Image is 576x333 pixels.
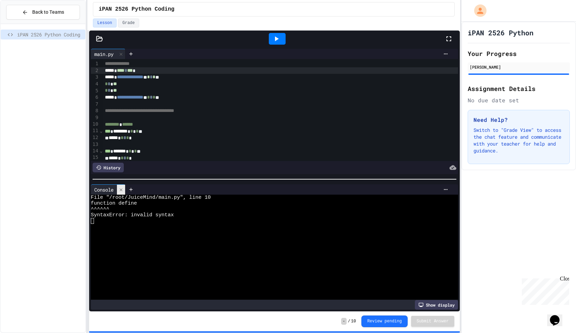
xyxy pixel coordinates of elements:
[468,84,570,93] h2: Assignment Details
[99,128,103,134] span: Fold line
[468,49,570,58] h2: Your Progress
[91,81,99,88] div: 4
[415,300,458,310] div: Show display
[351,319,356,324] span: 10
[91,127,99,134] div: 11
[417,319,449,324] span: Submit Answer
[93,163,124,172] div: History
[3,3,47,44] div: Chat with us now!Close
[473,127,564,154] p: Switch to "Grade View" to access the chat feature and communicate with your teacher for help and ...
[91,148,99,154] div: 14
[473,116,564,124] h3: Need Help?
[91,67,99,74] div: 2
[348,319,350,324] span: /
[91,212,174,218] span: SyntaxError: invalid syntax
[470,64,568,70] div: [PERSON_NAME]
[468,28,533,37] h1: iPAN 2526 Python
[91,186,117,193] div: Console
[91,50,117,58] div: main.py
[91,121,99,128] div: 10
[17,31,83,38] span: iPAN 2526 Python Coding
[468,96,570,104] div: No due date set
[547,306,569,326] iframe: chat widget
[32,9,64,16] span: Back to Teams
[91,101,99,107] div: 7
[91,200,137,206] span: function define
[91,74,99,81] div: 3
[99,5,175,13] span: iPAN 2526 Python Coding
[91,88,99,94] div: 5
[91,206,109,212] span: ^^^^^^
[6,5,80,20] button: Back to Teams
[411,316,454,327] button: Submit Answer
[519,276,569,305] iframe: chat widget
[99,148,103,153] span: Fold line
[93,19,117,27] button: Lesson
[118,19,139,27] button: Grade
[91,195,211,200] span: File "/root/JuiceMind/main.py", line 10
[91,141,99,148] div: 13
[91,107,99,114] div: 8
[91,114,99,121] div: 9
[91,154,99,161] div: 15
[361,315,408,327] button: Review pending
[91,134,99,141] div: 12
[341,318,346,325] span: -
[91,94,99,101] div: 6
[91,49,125,59] div: main.py
[91,184,125,195] div: Console
[467,3,488,19] div: My Account
[91,60,99,67] div: 1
